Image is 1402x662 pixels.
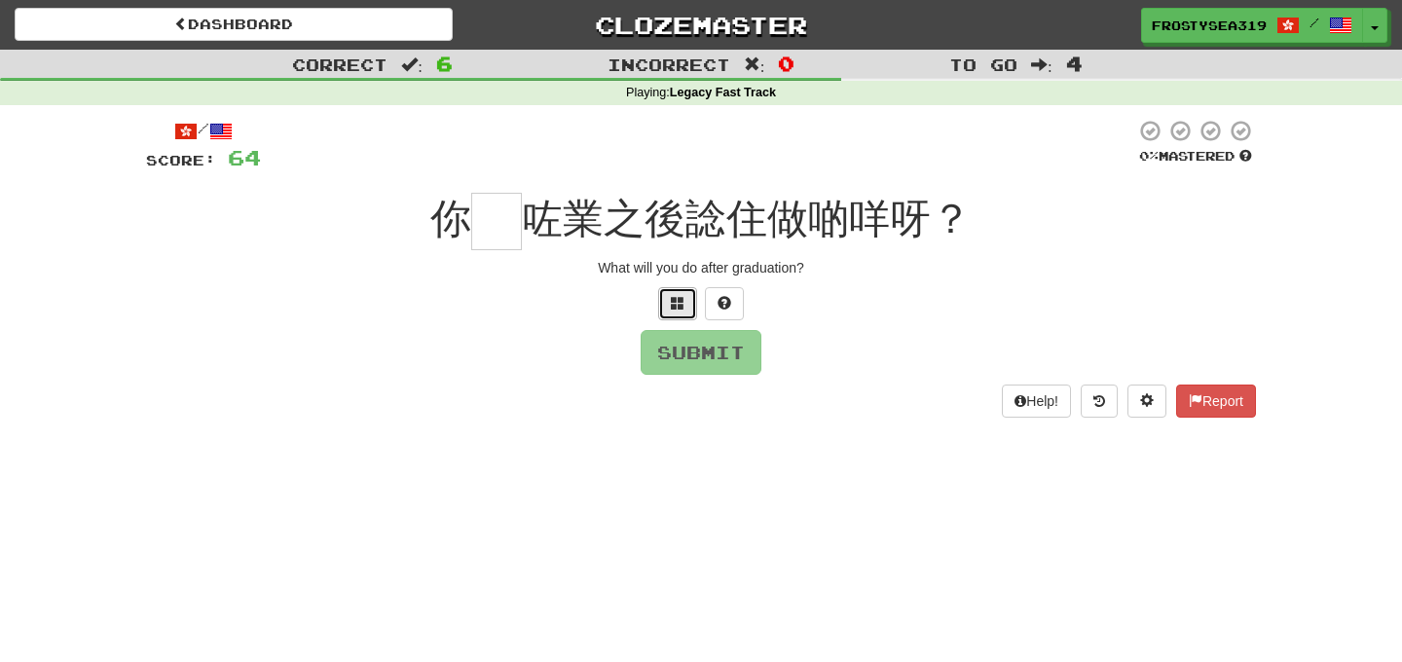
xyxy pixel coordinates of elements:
span: To go [949,55,1017,74]
span: 6 [436,52,453,75]
span: : [401,56,423,73]
a: FrostySea319 / [1141,8,1363,43]
div: / [146,119,261,143]
span: Score: [146,152,216,168]
span: 0 [778,52,794,75]
span: : [744,56,765,73]
button: Help! [1002,385,1071,418]
span: Correct [292,55,387,74]
button: Single letter hint - you only get 1 per sentence and score half the points! alt+h [705,287,744,320]
span: / [1310,16,1319,29]
button: Switch sentence to multiple choice alt+p [658,287,697,320]
div: What will you do after graduation? [146,258,1256,277]
div: Mastered [1135,148,1256,165]
span: 64 [228,145,261,169]
strong: Legacy Fast Track [670,86,776,99]
button: Report [1176,385,1256,418]
a: Clozemaster [482,8,920,42]
span: 4 [1066,52,1083,75]
span: 0 % [1139,148,1159,164]
span: Incorrect [608,55,730,74]
span: FrostySea319 [1152,17,1267,34]
button: Submit [641,330,761,375]
a: Dashboard [15,8,453,41]
span: 你 [430,196,471,241]
button: Round history (alt+y) [1081,385,1118,418]
span: 咗業之後諗住做啲咩呀？ [522,196,972,241]
span: : [1031,56,1052,73]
